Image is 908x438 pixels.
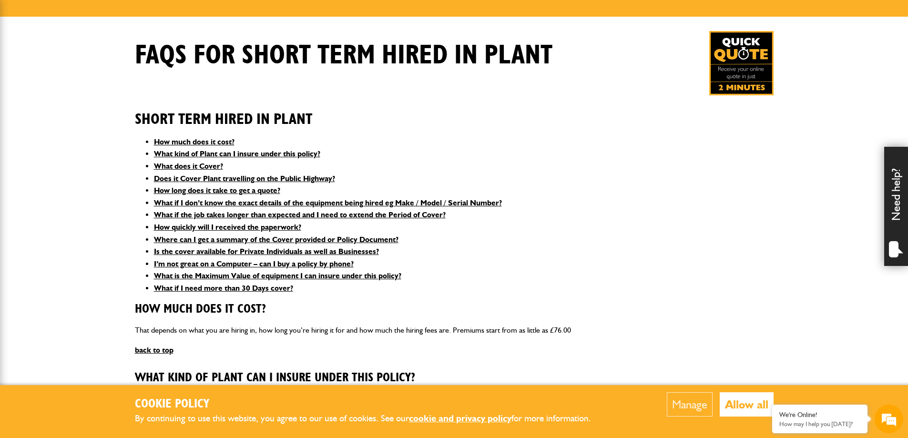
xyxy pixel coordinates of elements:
[135,346,173,355] a: back to top
[135,397,607,412] h2: Cookie Policy
[709,31,774,95] a: Get your insurance quote in just 2-minutes
[135,96,774,128] h2: Short Term Hired In Plant
[154,259,354,268] a: I’m not great on a Computer – can I buy a policy by phone?
[709,31,774,95] img: Quick Quote
[779,411,860,419] div: We're Online!
[884,147,908,266] div: Need help?
[135,324,774,336] p: That depends on what you are hiring in, how long you’re hiring it for and how much the hiring fee...
[135,302,774,317] h3: How much does it cost?
[720,392,774,417] button: Allow all
[154,247,379,256] a: Is the cover available for Private Individuals as well as Businesses?
[154,284,293,293] a: What if I need more than 30 Days cover?
[154,149,320,158] a: What kind of Plant can I insure under this policy?
[154,137,235,146] a: How much does it cost?
[154,210,446,219] a: What if the job takes longer than expected and I need to extend the Period of Cover?
[135,371,774,386] h3: What kind of Plant can I insure under this policy?
[154,186,280,195] a: How long does it take to get a quote?
[409,413,511,424] a: cookie and privacy policy
[154,235,398,244] a: Where can I get a summary of the Cover provided or Policy Document?
[154,271,401,280] a: What is the Maximum Value of equipment I can insure under this policy?
[779,420,860,428] p: How may I help you today?
[667,392,713,417] button: Manage
[154,223,301,232] a: How quickly will I received the paperwork?
[154,162,223,171] a: What does it Cover?
[135,411,607,426] p: By continuing to use this website, you agree to our use of cookies. See our for more information.
[135,40,552,71] h1: FAQS for Short Term Hired In Plant
[154,174,335,183] a: Does it Cover Plant travelling on the Public Highway?
[154,198,502,207] a: What if I don’t know the exact details of the equipment being hired eg Make / Model / Serial Number?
